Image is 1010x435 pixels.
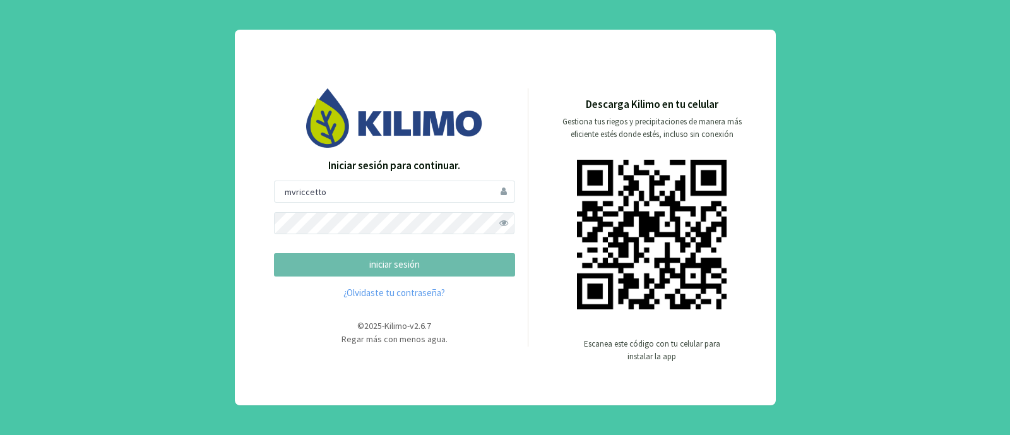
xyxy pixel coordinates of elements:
img: Image [306,88,483,147]
p: Iniciar sesión para continuar. [274,158,515,174]
p: Gestiona tus riegos y precipitaciones de manera más eficiente estés donde estés, incluso sin cone... [555,116,749,141]
img: qr code [577,160,727,309]
span: - [382,320,384,331]
span: Regar más con menos agua. [342,333,448,345]
a: ¿Olvidaste tu contraseña? [274,286,515,301]
button: iniciar sesión [274,253,515,277]
span: v2.6.7 [410,320,431,331]
span: 2025 [364,320,382,331]
span: - [407,320,410,331]
span: Kilimo [384,320,407,331]
input: Usuario [274,181,515,203]
span: © [357,320,364,331]
p: Escanea este código con tu celular para instalar la app [583,338,722,363]
p: Descarga Kilimo en tu celular [586,97,718,113]
p: iniciar sesión [285,258,504,272]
